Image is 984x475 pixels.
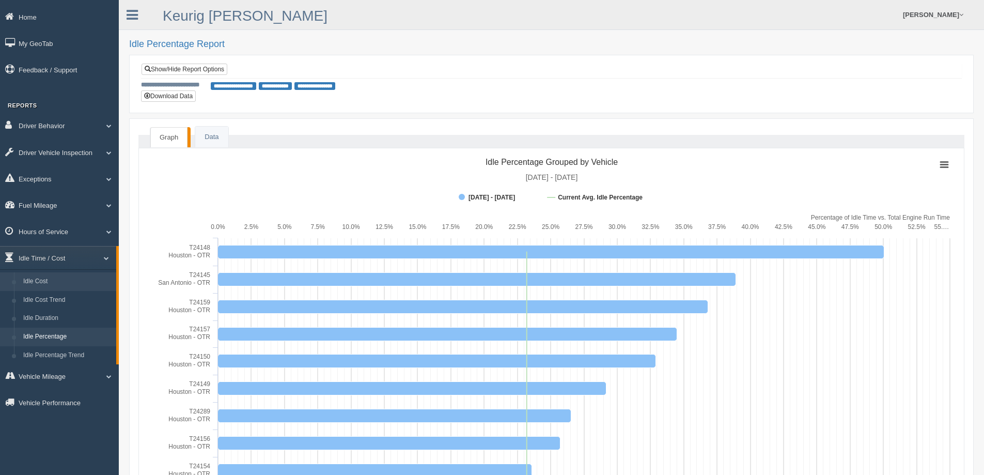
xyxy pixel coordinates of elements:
text: 32.5% [642,223,659,231]
text: 50.0% [874,223,892,231]
text: 45.0% [808,223,825,231]
text: 20.0% [475,223,493,231]
tspan: [DATE] - [DATE] [468,194,515,201]
text: 35.0% [675,223,693,231]
a: Keurig [PERSON_NAME] [163,8,327,24]
tspan: Houston - OTR [168,416,210,423]
text: 25.0% [542,223,559,231]
text: 30.0% [608,223,626,231]
text: 37.5% [708,223,726,231]
tspan: [DATE] - [DATE] [526,173,578,181]
tspan: Houston - OTR [168,443,210,450]
tspan: Houston - OTR [168,388,210,395]
text: 27.5% [575,223,592,231]
tspan: T24148 [189,244,210,251]
tspan: T24149 [189,380,210,388]
text: 47.5% [841,223,859,231]
tspan: Houston - OTR [168,361,210,368]
text: 15.0% [409,223,426,231]
a: Idle Percentage Trend [19,346,116,365]
tspan: Current Avg. Idle Percentage [558,194,643,201]
tspan: Idle Percentage Grouped by Vehicle [486,158,618,166]
tspan: Percentage of Idle Time vs. Total Engine Run Time [811,214,950,221]
tspan: T24150 [189,353,210,360]
text: 22.5% [509,223,526,231]
a: Data [195,127,228,148]
a: Idle Cost [19,272,116,291]
text: 52.5% [908,223,926,231]
text: 7.5% [311,223,325,231]
button: Download Data [141,90,196,102]
text: 5.0% [277,223,292,231]
h2: Idle Percentage Report [129,39,974,50]
tspan: Houston - OTR [168,252,210,259]
tspan: T24157 [189,326,210,333]
tspan: Houston - OTR [168,307,210,314]
a: Graph [150,127,188,148]
a: Idle Cost Trend [19,291,116,310]
text: 2.5% [244,223,259,231]
text: 10.0% [342,223,360,231]
text: 42.5% [775,223,792,231]
text: 17.5% [442,223,460,231]
tspan: T24159 [189,299,210,306]
tspan: T24145 [189,271,210,279]
text: 0.0% [211,223,225,231]
tspan: T24289 [189,408,210,415]
tspan: T24156 [189,435,210,442]
a: Idle Duration [19,309,116,328]
text: 12.5% [376,223,393,231]
tspan: 55.… [934,223,949,231]
a: Idle Percentage [19,328,116,346]
a: Show/Hide Report Options [142,64,227,75]
tspan: Houston - OTR [168,333,210,341]
tspan: San Antonio - OTR [158,279,210,286]
text: 40.0% [742,223,759,231]
tspan: T24154 [189,463,210,470]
